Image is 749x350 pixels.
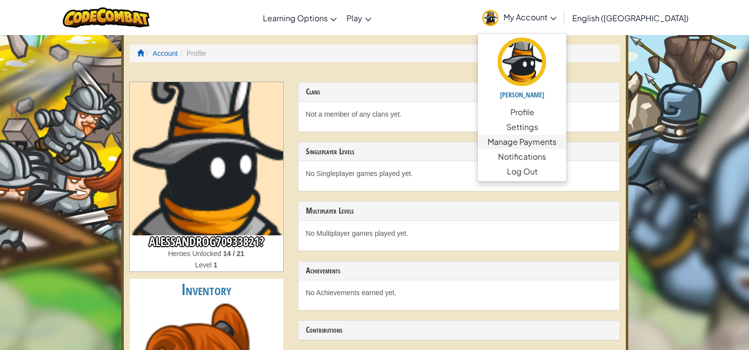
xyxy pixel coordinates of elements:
[306,147,612,156] h3: Singleplayer Levels
[488,91,556,98] h5: [PERSON_NAME]
[498,38,546,86] img: avatar
[342,4,376,31] a: Play
[567,4,694,31] a: English ([GEOGRAPHIC_DATA])
[498,151,546,163] span: Notifications
[195,261,213,269] span: Level
[477,2,561,33] a: My Account
[478,105,566,120] a: Profile
[572,13,689,23] span: English ([GEOGRAPHIC_DATA])
[478,149,566,164] a: Notifications
[258,4,342,31] a: Learning Options
[130,235,283,249] h3: ALESSANDROG70933821?
[263,13,328,23] span: Learning Options
[306,326,612,335] h3: Contributions
[306,266,612,275] h3: Achievements
[306,228,612,238] p: No Multiplayer games played yet.
[63,7,150,28] img: CodeCombat logo
[478,164,566,179] a: Log Out
[503,12,556,22] span: My Account
[130,279,283,301] h2: Inventory
[152,49,178,57] a: Account
[347,13,362,23] span: Play
[478,134,566,149] a: Manage Payments
[306,207,612,216] h3: Multiplayer Levels
[478,120,566,134] a: Settings
[482,10,499,26] img: avatar
[168,250,223,258] span: Heroes Unlocked
[478,36,566,105] a: [PERSON_NAME]
[306,169,612,178] p: No Singleplayer games played yet.
[306,288,612,298] p: No Achievements earned yet.
[178,48,206,58] li: Profile
[223,250,245,258] strong: 14 / 21
[213,261,217,269] strong: 1
[306,87,612,96] h3: Clans
[306,109,612,119] p: Not a member of any clans yet.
